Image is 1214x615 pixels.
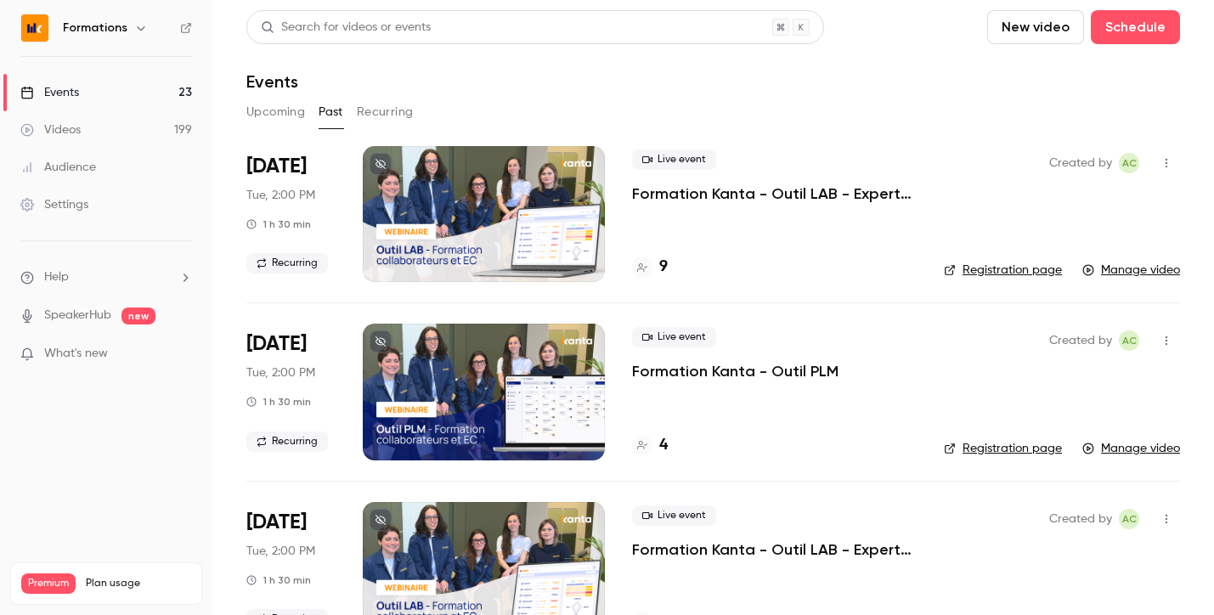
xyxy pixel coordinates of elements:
span: [DATE] [246,509,307,536]
span: AC [1122,509,1137,529]
span: [DATE] [246,153,307,180]
span: Recurring [246,432,328,452]
div: 1 h 30 min [246,395,311,409]
span: Created by [1049,153,1112,173]
iframe: Noticeable Trigger [172,347,192,362]
h6: Formations [63,20,127,37]
span: AC [1122,153,1137,173]
span: Plan usage [86,577,191,590]
a: Manage video [1082,440,1180,457]
span: [DATE] [246,330,307,358]
h4: 9 [659,256,668,279]
span: Live event [632,327,716,347]
span: Anaïs Cachelou [1119,153,1139,173]
span: Tue, 2:00 PM [246,543,315,560]
div: Aug 26 Tue, 2:00 PM (Europe/Paris) [246,324,336,460]
div: Settings [20,196,88,213]
a: Registration page [944,262,1062,279]
span: What's new [44,345,108,363]
a: Formation Kanta - Outil LAB - Experts-comptables et collaborateurs [632,539,917,560]
span: Live event [632,150,716,170]
span: Tue, 2:00 PM [246,364,315,381]
span: Tue, 2:00 PM [246,187,315,204]
div: 1 h 30 min [246,217,311,231]
a: Formation Kanta - Outil PLM [632,361,839,381]
span: Anaïs Cachelou [1119,330,1139,351]
button: Recurring [357,99,414,126]
a: Manage video [1082,262,1180,279]
span: Recurring [246,253,328,274]
a: Formation Kanta - Outil LAB - Experts-comptables et collaborateurs [632,183,917,204]
img: Formations [21,14,48,42]
li: help-dropdown-opener [20,268,192,286]
span: new [121,307,155,324]
button: Upcoming [246,99,305,126]
a: 9 [632,256,668,279]
a: Registration page [944,440,1062,457]
span: Anaïs Cachelou [1119,509,1139,529]
a: 4 [632,434,668,457]
span: Created by [1049,330,1112,351]
button: Past [319,99,343,126]
span: Live event [632,505,716,526]
div: Videos [20,121,81,138]
div: Aug 26 Tue, 2:00 PM (Europe/Paris) [246,146,336,282]
h4: 4 [659,434,668,457]
span: Help [44,268,69,286]
span: AC [1122,330,1137,351]
h1: Events [246,71,298,92]
div: Events [20,84,79,101]
div: 1 h 30 min [246,573,311,587]
span: Premium [21,573,76,594]
span: Created by [1049,509,1112,529]
a: SpeakerHub [44,307,111,324]
div: Search for videos or events [261,19,431,37]
div: Audience [20,159,96,176]
button: Schedule [1091,10,1180,44]
button: New video [987,10,1084,44]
